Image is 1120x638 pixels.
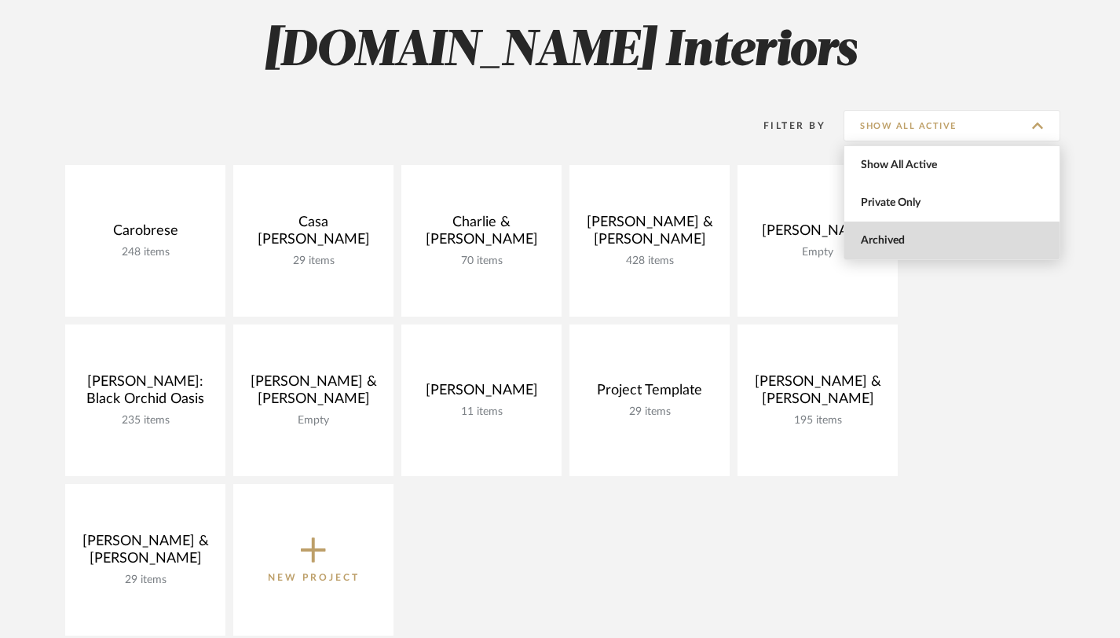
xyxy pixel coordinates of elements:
[233,484,393,636] button: New Project
[743,118,825,134] div: Filter By
[861,196,1047,210] span: Private Only
[582,405,717,419] div: 29 items
[78,246,213,259] div: 248 items
[78,373,213,414] div: [PERSON_NAME]: Black Orchid Oasis
[414,405,549,419] div: 11 items
[414,382,549,405] div: [PERSON_NAME]
[750,222,885,246] div: [PERSON_NAME]
[582,382,717,405] div: Project Template
[582,214,717,255] div: [PERSON_NAME] & [PERSON_NAME]
[414,214,549,255] div: Charlie & [PERSON_NAME]
[246,214,381,255] div: Casa [PERSON_NAME]
[78,222,213,246] div: Carobrese
[246,373,381,414] div: [PERSON_NAME] & [PERSON_NAME]
[78,533,213,574] div: [PERSON_NAME] & [PERSON_NAME]
[268,570,360,585] p: New Project
[246,255,381,268] div: 29 items
[750,246,885,259] div: Empty
[861,234,1047,247] span: Archived
[414,255,549,268] div: 70 items
[861,159,1047,172] span: Show All Active
[750,414,885,427] div: 195 items
[750,373,885,414] div: [PERSON_NAME] & [PERSON_NAME]
[582,255,717,268] div: 428 items
[78,414,213,427] div: 235 items
[78,574,213,587] div: 29 items
[246,414,381,427] div: Empty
